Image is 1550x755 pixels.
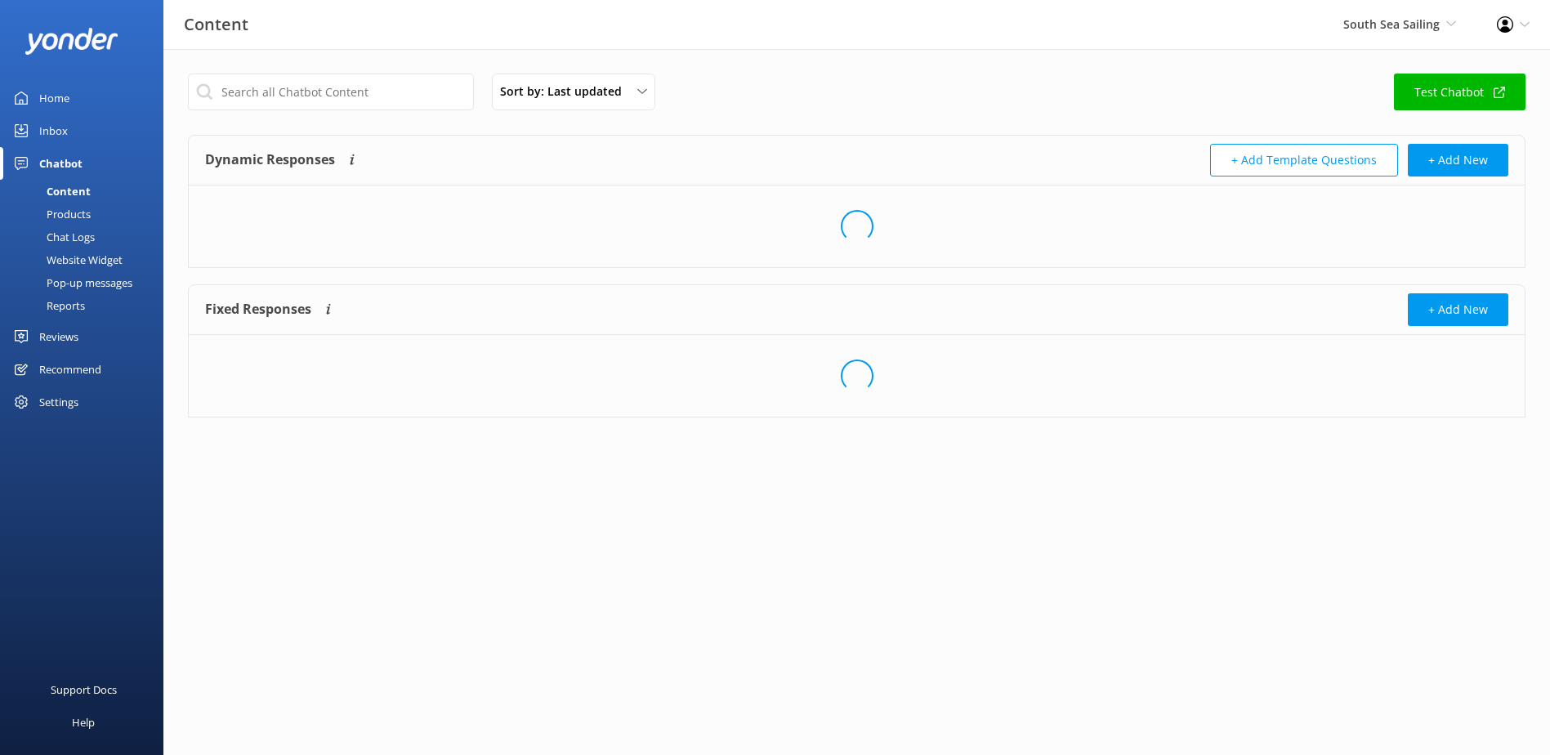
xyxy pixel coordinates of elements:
div: Inbox [39,114,68,147]
a: Pop-up messages [10,271,163,294]
div: Content [10,180,91,203]
a: Chat Logs [10,226,163,248]
div: Help [72,706,95,739]
div: Products [10,203,91,226]
div: Settings [39,386,78,418]
div: Reviews [39,320,78,353]
img: yonder-white-logo.png [25,28,118,55]
div: Website Widget [10,248,123,271]
div: Reports [10,294,85,317]
span: South Sea Sailing [1343,16,1440,32]
input: Search all Chatbot Content [188,74,474,110]
button: + Add New [1408,144,1508,176]
h4: Fixed Responses [205,293,311,326]
div: Pop-up messages [10,271,132,294]
div: Chat Logs [10,226,95,248]
a: Reports [10,294,163,317]
span: Sort by: Last updated [500,83,632,101]
h3: Content [184,11,248,38]
div: Support Docs [51,673,117,706]
a: Products [10,203,163,226]
a: Website Widget [10,248,163,271]
button: + Add Template Questions [1210,144,1398,176]
div: Chatbot [39,147,83,180]
a: Content [10,180,163,203]
h4: Dynamic Responses [205,144,335,176]
div: Home [39,82,69,114]
button: + Add New [1408,293,1508,326]
a: Test Chatbot [1394,74,1525,110]
div: Recommend [39,353,101,386]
